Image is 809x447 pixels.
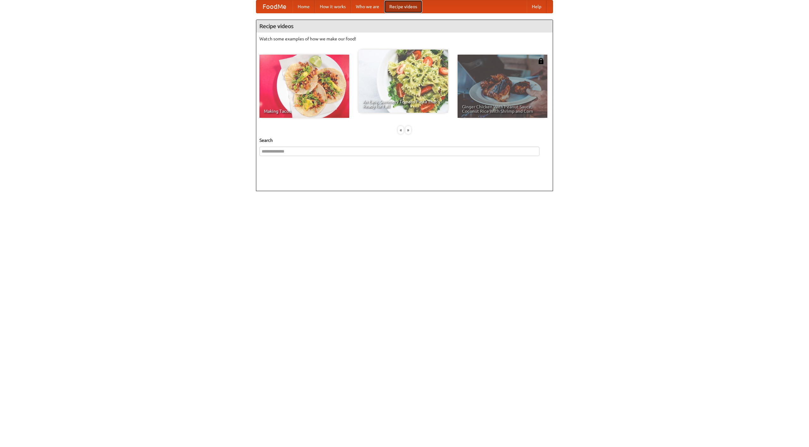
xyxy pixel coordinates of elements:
div: » [405,126,411,134]
a: Help [527,0,546,13]
a: FoodMe [256,0,293,13]
a: Making Tacos [259,55,349,118]
span: An Easy, Summery Tomato Pasta That's Ready for Fall [363,100,444,108]
p: Watch some examples of how we make our food! [259,36,550,42]
a: Home [293,0,315,13]
a: Who we are [351,0,384,13]
a: Recipe videos [384,0,422,13]
h4: Recipe videos [256,20,553,33]
span: Making Tacos [264,109,345,113]
img: 483408.png [538,58,544,64]
a: An Easy, Summery Tomato Pasta That's Ready for Fall [358,50,448,113]
a: How it works [315,0,351,13]
div: « [398,126,404,134]
h5: Search [259,137,550,143]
